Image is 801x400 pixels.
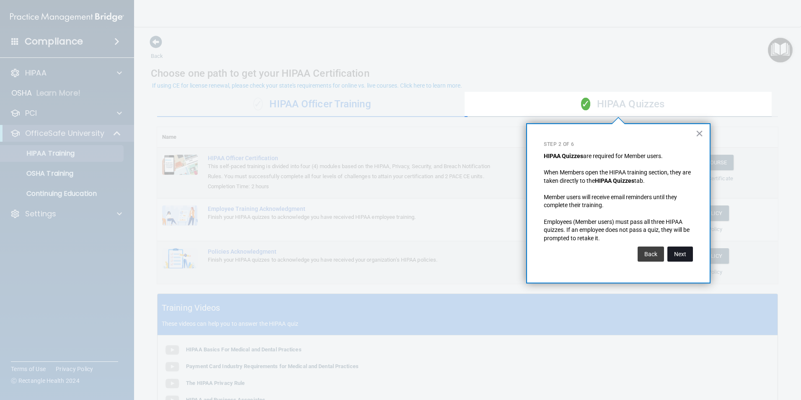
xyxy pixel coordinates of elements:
[544,193,693,210] p: Member users will receive email reminders until they complete their training.
[634,177,645,184] span: tab.
[595,177,634,184] strong: HIPAA Quizzes
[581,98,590,110] span: ✓
[544,141,693,148] p: Step 2 of 6
[656,340,791,374] iframe: Drift Widget Chat Controller
[468,92,778,117] div: HIPAA Quizzes
[583,153,663,159] span: are required for Member users.
[544,218,693,243] p: Employees (Member users) must pass all three HIPAA quizzes. If an employee does not pass a quiz, ...
[544,153,583,159] strong: HIPAA Quizzes
[667,247,693,262] button: Next
[638,247,664,262] button: Back
[544,169,692,184] span: When Members open the HIPAA training section, they are taken directly to the
[695,127,703,140] button: Close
